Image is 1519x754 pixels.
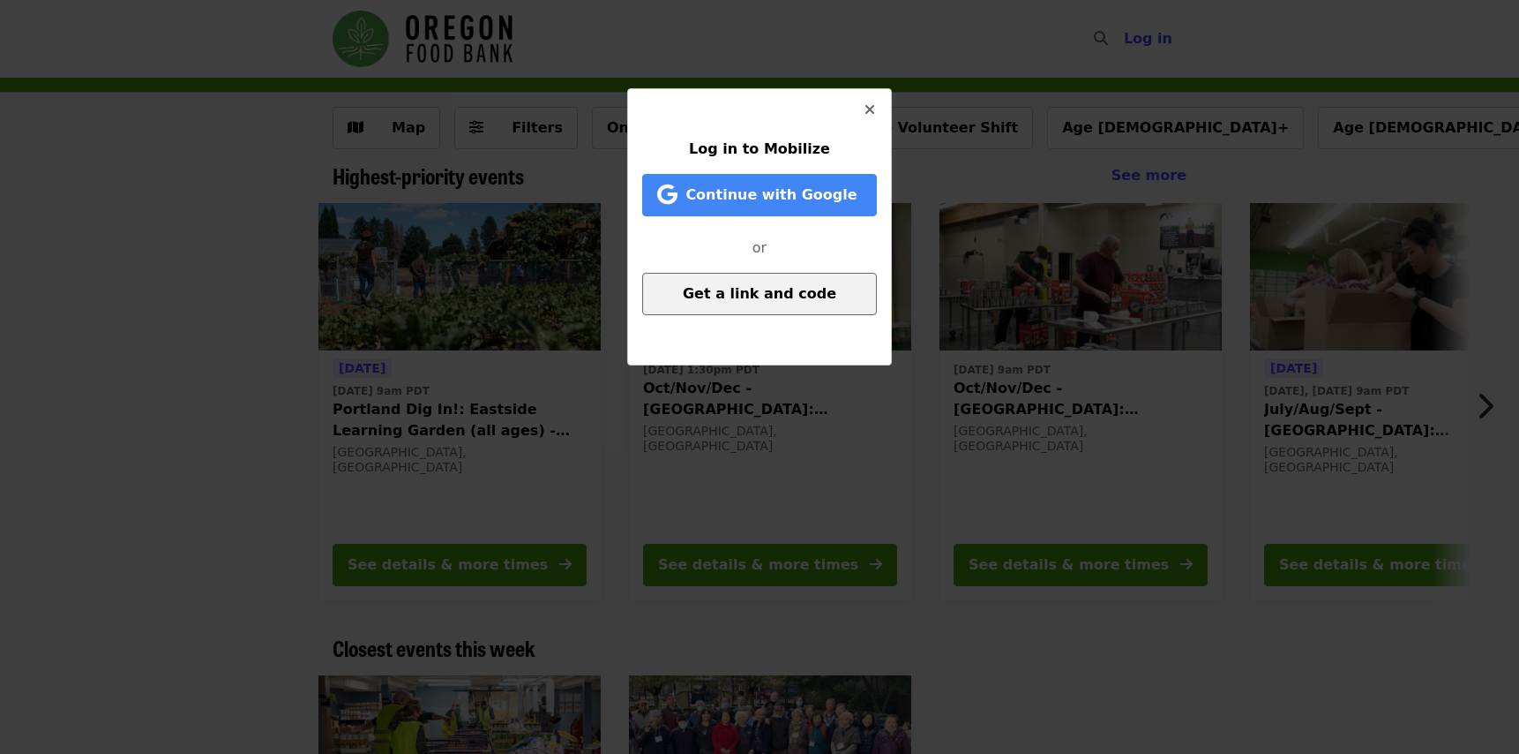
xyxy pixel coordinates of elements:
[642,273,877,315] button: Get a link and code
[685,186,857,203] span: Continue with Google
[849,89,891,132] button: Close
[683,285,836,302] span: Get a link and code
[657,182,677,207] i: google icon
[752,239,767,256] span: or
[642,174,877,216] button: Continue with Google
[864,102,875,118] i: times icon
[689,140,830,157] span: Log in to Mobilize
